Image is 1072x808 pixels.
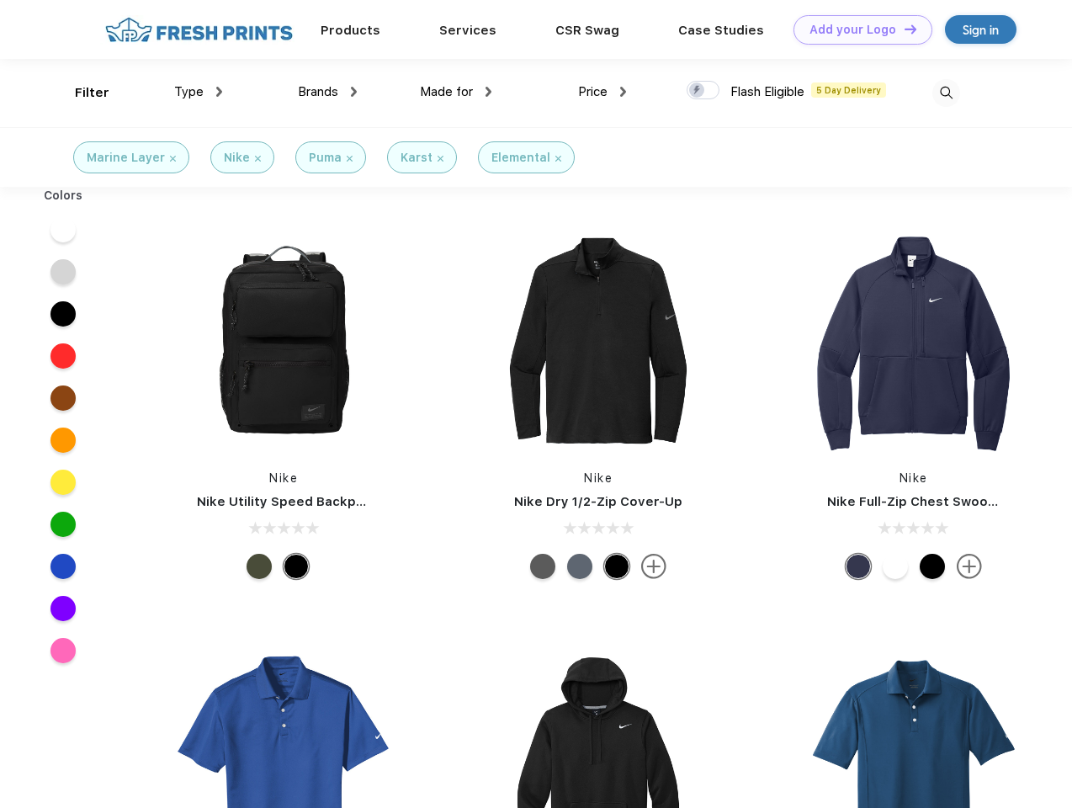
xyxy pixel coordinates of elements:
span: Brands [298,84,338,99]
div: Navy Heather [567,554,592,579]
a: Nike [584,471,613,485]
div: Black Heather [530,554,555,579]
div: Colors [31,187,96,205]
div: Midnight Navy [846,554,871,579]
img: fo%20logo%202.webp [100,15,298,45]
span: Type [174,84,204,99]
img: DT [905,24,916,34]
a: CSR Swag [555,23,619,38]
img: dropdown.png [486,87,491,97]
span: 5 Day Delivery [811,82,886,98]
img: dropdown.png [620,87,626,97]
img: dropdown.png [216,87,222,97]
div: Cargo Khaki [247,554,272,579]
div: Filter [75,83,109,103]
img: desktop_search.svg [932,79,960,107]
span: Price [578,84,608,99]
div: Sign in [963,20,999,40]
div: Black [920,554,945,579]
img: func=resize&h=266 [802,229,1026,453]
div: Elemental [491,149,550,167]
a: Sign in [945,15,1016,44]
div: Puma [309,149,342,167]
img: filter_cancel.svg [555,156,561,162]
img: filter_cancel.svg [170,156,176,162]
a: Nike [900,471,928,485]
div: Karst [401,149,433,167]
img: more.svg [641,554,666,579]
div: Black [604,554,629,579]
img: filter_cancel.svg [347,156,353,162]
div: White [883,554,908,579]
div: Marine Layer [87,149,165,167]
img: dropdown.png [351,87,357,97]
img: filter_cancel.svg [438,156,443,162]
div: Nike [224,149,250,167]
img: filter_cancel.svg [255,156,261,162]
img: more.svg [957,554,982,579]
a: Nike Utility Speed Backpack [197,494,379,509]
a: Services [439,23,496,38]
a: Nike Full-Zip Chest Swoosh Jacket [827,494,1051,509]
span: Flash Eligible [730,84,804,99]
div: Black [284,554,309,579]
img: func=resize&h=266 [172,229,395,453]
div: Add your Logo [809,23,896,37]
a: Products [321,23,380,38]
img: func=resize&h=266 [486,229,710,453]
a: Nike [269,471,298,485]
a: Nike Dry 1/2-Zip Cover-Up [514,494,682,509]
span: Made for [420,84,473,99]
